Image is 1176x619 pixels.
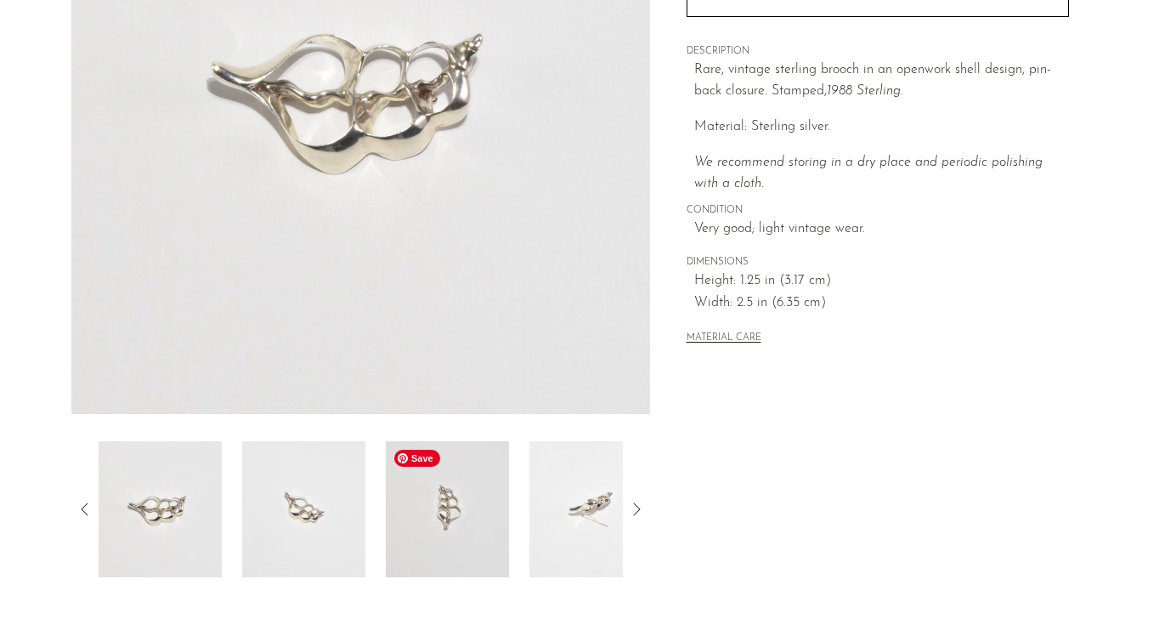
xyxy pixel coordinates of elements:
[386,441,509,577] img: Openwork Shell Brooch
[687,255,1069,270] span: DIMENSIONS
[694,292,1069,315] span: Width: 2.5 in (6.35 cm)
[827,84,903,98] em: 1988 Sterling.
[694,156,1043,191] i: We recommend storing in a dry place and periodic polishing with a cloth.
[99,441,222,577] img: Openwork Shell Brooch
[687,203,1069,219] span: CONDITION
[694,219,1069,241] span: Very good; light vintage wear.
[687,332,761,345] button: MATERIAL CARE
[694,270,1069,292] span: Height: 1.25 in (3.17 cm)
[694,116,1069,139] p: Material: Sterling silver.
[242,441,365,577] img: Openwork Shell Brooch
[394,450,440,467] span: Save
[529,441,653,577] img: Openwork Shell Brooch
[687,44,1069,60] span: DESCRIPTION
[694,60,1069,103] p: Rare, vintage sterling brooch in an openwork shell design, pin-back closure. Stamped,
